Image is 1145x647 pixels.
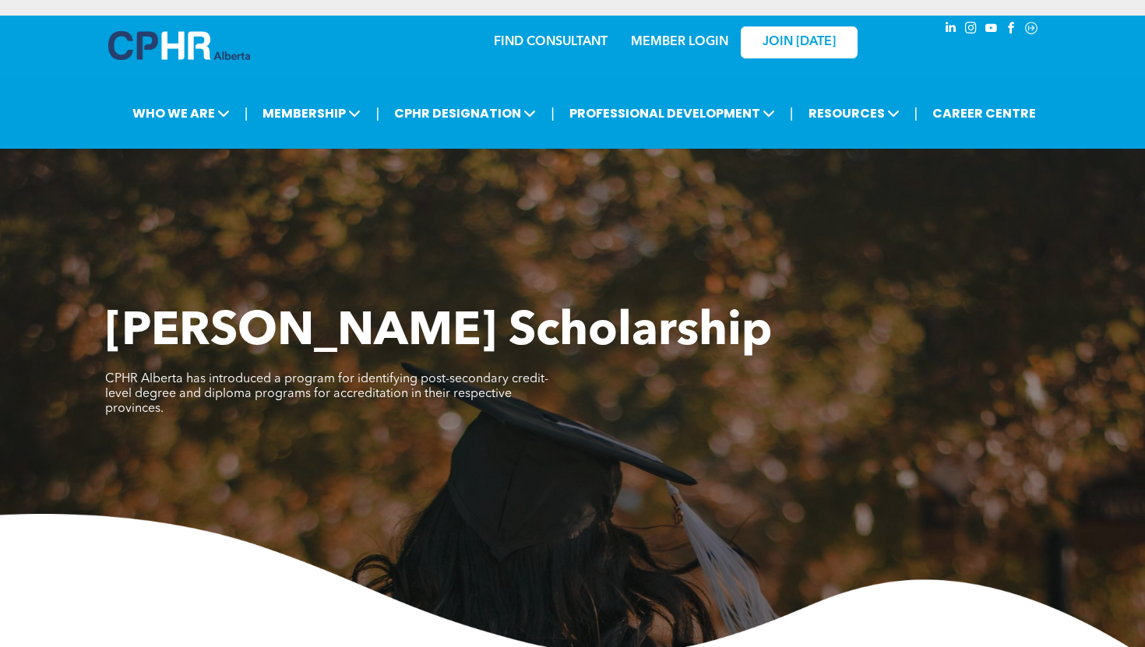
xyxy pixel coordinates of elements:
li: | [914,97,918,129]
a: CAREER CENTRE [928,99,1041,128]
li: | [245,97,248,129]
span: MEMBERSHIP [258,99,365,128]
span: RESOURCES [804,99,904,128]
a: MEMBER LOGIN [631,36,728,48]
span: [PERSON_NAME] Scholarship [105,309,772,356]
span: JOIN [DATE] [763,35,836,50]
li: | [790,97,794,129]
span: CPHR Alberta has introduced a program for identifying post-secondary credit-level degree and dipl... [105,373,548,415]
a: youtube [982,19,999,40]
a: FIND CONSULTANT [494,36,608,48]
li: | [551,97,555,129]
a: JOIN [DATE] [741,26,858,58]
img: A blue and white logo for cp alberta [108,31,250,60]
a: facebook [1002,19,1020,40]
span: WHO WE ARE [128,99,234,128]
li: | [375,97,379,129]
a: Social network [1023,19,1040,40]
a: instagram [962,19,979,40]
span: PROFESSIONAL DEVELOPMENT [565,99,780,128]
span: CPHR DESIGNATION [389,99,541,128]
a: linkedin [942,19,959,40]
